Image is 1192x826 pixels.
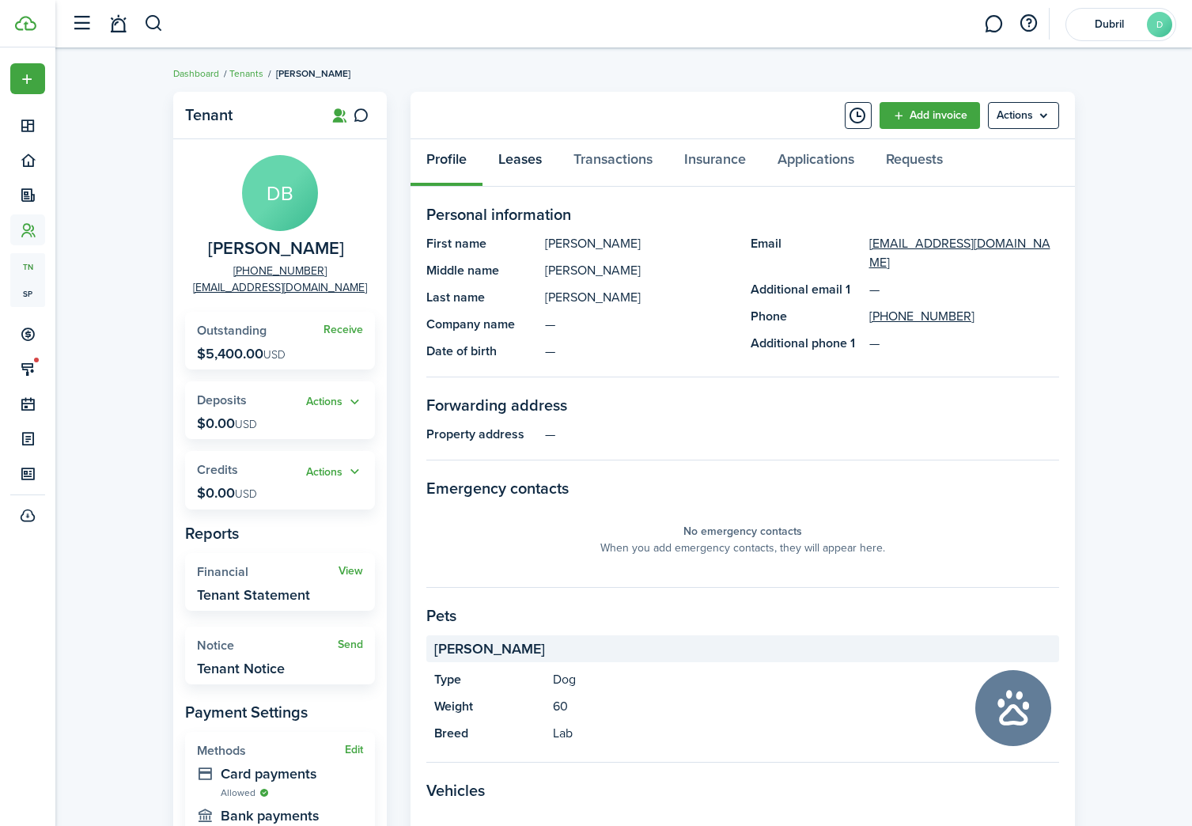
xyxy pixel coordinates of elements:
[426,393,1059,417] panel-main-section-title: Forwarding address
[545,288,735,307] panel-main-description: [PERSON_NAME]
[306,463,363,481] button: Actions
[545,342,735,361] panel-main-description: —
[10,280,45,307] a: sp
[235,486,257,502] span: USD
[426,203,1059,226] panel-main-section-title: Personal information
[751,280,861,299] panel-main-title: Additional email 1
[434,697,545,716] panel-main-title: Weight
[1147,12,1172,37] avatar-text: D
[197,460,238,479] span: Credits
[193,279,367,296] a: [EMAIL_ADDRESS][DOMAIN_NAME]
[545,234,735,253] panel-main-description: [PERSON_NAME]
[185,521,375,545] panel-main-subtitle: Reports
[426,476,1059,500] panel-main-section-title: Emergency contacts
[263,347,286,363] span: USD
[197,346,286,362] p: $5,400.00
[10,253,45,280] a: tn
[103,4,133,44] a: Notifications
[10,63,45,94] button: Open menu
[426,288,537,307] panel-main-title: Last name
[870,139,959,187] a: Requests
[426,425,537,444] panel-main-title: Property address
[221,766,363,782] widget-stats-description: Card payments
[197,587,310,603] widget-stats-description: Tenant Statement
[197,321,267,339] span: Outstanding
[345,744,363,756] button: Edit
[197,391,247,409] span: Deposits
[434,724,545,743] panel-main-title: Breed
[426,315,537,334] panel-main-title: Company name
[66,9,96,39] button: Open sidebar
[558,139,668,187] a: Transactions
[235,416,257,433] span: USD
[426,779,1059,802] panel-main-section-title: Vehicles
[553,670,959,689] panel-main-description: Dog
[338,638,363,651] a: Send
[197,638,338,653] widget-stats-title: Notice
[545,315,735,334] panel-main-description: —
[869,307,974,326] a: [PHONE_NUMBER]
[1015,10,1042,37] button: Open resource center
[1077,19,1141,30] span: Dubril
[197,744,345,758] widget-stats-title: Methods
[306,463,363,481] button: Open menu
[434,670,545,689] panel-main-title: Type
[683,523,802,540] panel-main-placeholder-title: No emergency contacts
[229,66,263,81] a: Tenants
[426,261,537,280] panel-main-title: Middle name
[845,102,872,129] button: Timeline
[197,565,339,579] widget-stats-title: Financial
[197,485,257,501] p: $0.00
[208,239,344,259] span: Debra Bailey
[988,102,1059,129] menu-btn: Actions
[173,66,219,81] a: Dashboard
[306,393,363,411] button: Actions
[185,106,312,124] panel-main-title: Tenant
[339,565,363,578] a: View
[426,342,537,361] panel-main-title: Date of birth
[197,415,257,431] p: $0.00
[185,700,375,724] panel-main-subtitle: Payment Settings
[978,4,1008,44] a: Messaging
[426,234,537,253] panel-main-title: First name
[762,139,870,187] a: Applications
[545,261,735,280] panel-main-description: [PERSON_NAME]
[751,307,861,326] panel-main-title: Phone
[233,263,327,279] a: [PHONE_NUMBER]
[221,786,255,800] span: Allowed
[144,10,164,37] button: Search
[553,724,959,743] panel-main-description: Lab
[15,16,36,31] img: TenantCloud
[545,425,1059,444] panel-main-description: —
[276,66,350,81] span: [PERSON_NAME]
[751,334,861,353] panel-main-title: Additional phone 1
[242,155,318,231] avatar-text: DB
[751,234,861,272] panel-main-title: Email
[426,604,1059,627] panel-main-section-title: Pets
[197,661,285,676] widget-stats-description: Tenant Notice
[880,102,980,129] a: Add invoice
[600,540,885,556] panel-main-placeholder-description: When you add emergency contacts, they will appear here.
[482,139,558,187] a: Leases
[426,635,1059,662] panel-main-section-header: [PERSON_NAME]
[668,139,762,187] a: Insurance
[221,808,363,824] widget-stats-description: Bank payments
[869,234,1059,272] a: [EMAIL_ADDRESS][DOMAIN_NAME]
[324,324,363,336] a: Receive
[988,102,1059,129] button: Open menu
[553,697,959,716] panel-main-description: 60
[306,393,363,411] button: Open menu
